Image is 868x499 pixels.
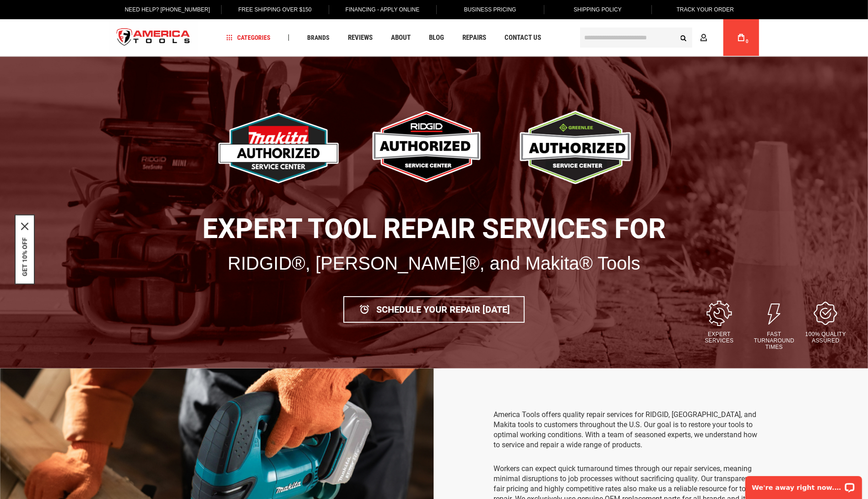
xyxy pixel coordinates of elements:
[749,331,799,350] p: Fast Turnaround Times
[746,39,749,44] span: 0
[348,34,373,41] span: Reviews
[343,296,525,323] a: Schedule Your Repair [DATE]
[109,21,198,55] img: America Tools
[732,19,750,56] a: 0
[675,29,692,46] button: Search
[462,34,486,41] span: Repairs
[218,102,351,193] img: Service Banner
[458,32,490,44] a: Repairs
[21,223,28,230] button: Close
[39,214,829,244] h1: Expert Tool Repair Services for
[39,249,829,278] p: RIDGID®, [PERSON_NAME]®, and Makita® Tools
[307,34,330,41] span: Brands
[227,34,271,41] span: Categories
[739,470,868,499] iframe: LiveChat chat widget
[429,34,444,41] span: Blog
[387,32,415,44] a: About
[505,34,541,41] span: Contact Us
[109,21,198,55] a: store logo
[494,410,761,450] p: America Tools offers quality repair services for RIDGID, [GEOGRAPHIC_DATA], and Makita tools to c...
[344,32,377,44] a: Reviews
[303,32,334,44] a: Brands
[425,32,448,44] a: Blog
[804,331,847,344] p: 100% Quality Assured
[391,34,411,41] span: About
[357,102,500,193] img: Service Banner
[506,102,650,193] img: Service Banner
[694,331,744,344] p: Expert Services
[222,32,275,44] a: Categories
[500,32,545,44] a: Contact Us
[574,6,622,13] span: Shipping Policy
[21,238,28,277] button: GET 10% OFF
[21,223,28,230] svg: close icon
